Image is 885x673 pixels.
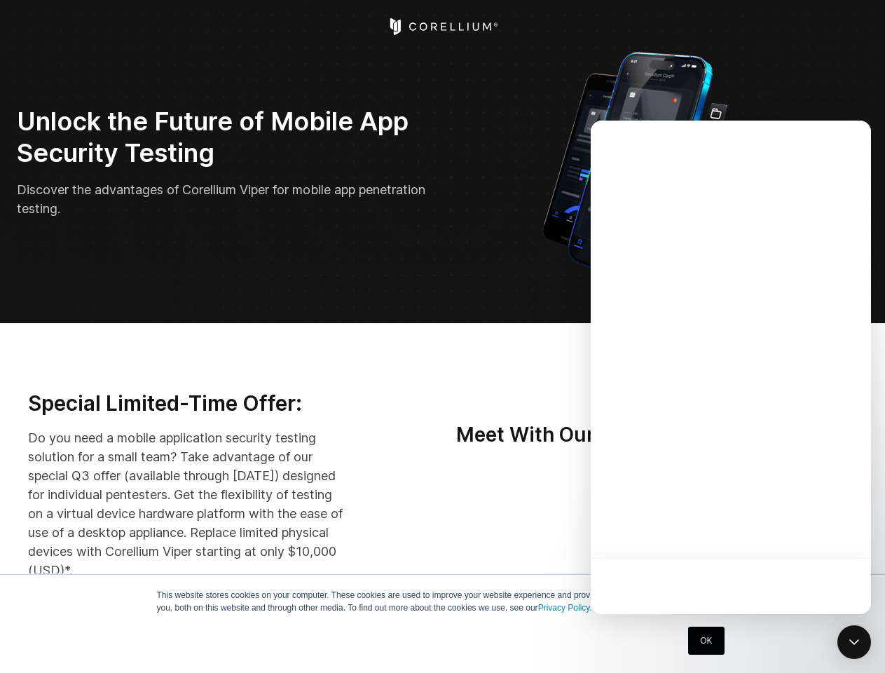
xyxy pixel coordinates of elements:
[28,390,346,417] h3: Special Limited-Time Offer:
[17,182,425,216] span: Discover the advantages of Corellium Viper for mobile app penetration testing.
[837,625,871,659] div: Open Intercom Messenger
[538,603,592,613] a: Privacy Policy.
[688,627,724,655] a: OK
[456,423,793,447] strong: Meet With Our Team To Get Started
[17,106,433,169] h2: Unlock the Future of Mobile App Security Testing
[387,18,498,35] a: Corellium Home
[530,45,741,290] img: Corellium_VIPER_Hero_1_1x
[157,589,729,614] p: This website stores cookies on your computer. These cookies are used to improve your website expe...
